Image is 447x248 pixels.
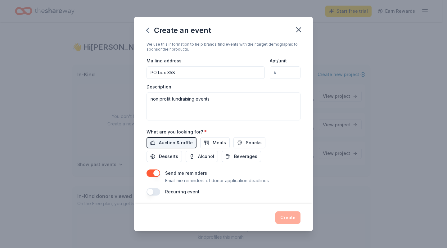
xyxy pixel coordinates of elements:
input: Enter a US address [147,66,265,79]
label: What are you looking for? [147,129,207,135]
div: We use this information to help brands find events with their target demographic to sponsor their... [147,42,300,52]
button: Auction & raffle [147,137,196,148]
span: Meals [213,139,226,147]
input: # [270,66,300,79]
button: Beverages [222,151,261,162]
button: Alcohol [186,151,218,162]
span: Beverages [234,153,257,160]
button: Desserts [147,151,182,162]
label: Description [147,84,171,90]
span: Desserts [159,153,178,160]
label: Recurring event [165,189,200,194]
label: Apt/unit [270,58,287,64]
span: Auction & raffle [159,139,193,147]
label: Send me reminders [165,170,207,176]
span: Snacks [246,139,262,147]
p: Email me reminders of donor application deadlines [165,177,269,184]
button: Meals [200,137,230,148]
textarea: non profit fundraising events [147,92,300,120]
label: Mailing address [147,58,182,64]
span: Alcohol [198,153,214,160]
button: Snacks [233,137,265,148]
div: Create an event [147,25,211,35]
